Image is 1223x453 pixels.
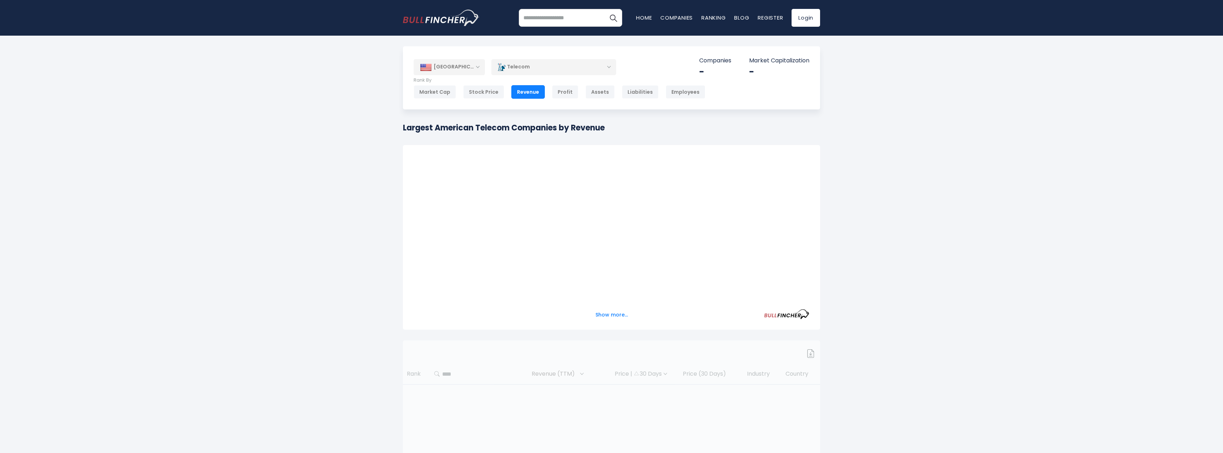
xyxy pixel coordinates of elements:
div: Employees [666,85,705,99]
img: bullfincher logo [403,10,480,26]
button: Search [604,9,622,27]
div: - [699,66,731,77]
a: Home [636,14,652,21]
button: Show more... [591,309,632,321]
div: [GEOGRAPHIC_DATA] [414,59,485,75]
div: Stock Price [463,85,504,99]
a: Sign in [729,363,744,370]
p: Rank By [414,77,705,83]
a: Login [792,9,820,27]
div: Liabilities [622,85,659,99]
a: Companies [660,14,693,21]
h1: Largest American Telecom Companies by Revenue [403,122,605,134]
p: Companies [699,57,731,65]
a: Blog [734,14,749,21]
div: Assets [585,85,615,99]
div: Market Cap [414,85,456,99]
div: Revenue [511,85,545,99]
a: Ranking [701,14,726,21]
a: Go to homepage [403,10,480,26]
p: Market Capitalization [749,57,809,65]
div: - [749,66,809,77]
div: Telecom [491,59,616,75]
a: Register [758,14,783,21]
div: Profit [552,85,578,99]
